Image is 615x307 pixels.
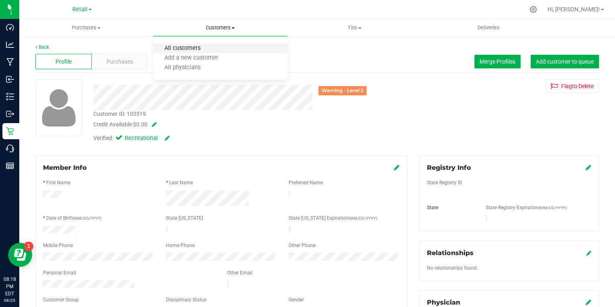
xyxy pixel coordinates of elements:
[153,55,229,62] span: Add a new customer
[289,179,323,186] label: Preferred Name
[153,19,287,36] a: Customers All customers Add a new customer All physicians
[43,164,87,171] span: Member Info
[288,24,421,31] span: Tills
[166,214,203,222] label: State [US_STATE]
[43,269,76,276] label: Personal Email
[8,243,32,267] iframe: Resource center
[20,24,153,31] span: Purchases
[427,179,462,186] label: State Registry ID
[6,41,14,49] inline-svg: Analytics
[19,19,153,36] a: Purchases
[349,216,377,220] span: (MM/DD/YYYY)
[24,241,33,251] iframe: Resource center unread badge
[35,44,49,50] a: Back
[73,216,101,220] span: (MM/DD/YYYY)
[6,127,14,135] inline-svg: Retail
[153,24,287,31] span: Customers
[545,79,599,93] button: Flagto Delete
[6,162,14,170] inline-svg: Reports
[107,58,133,66] span: Purchases
[4,297,16,303] p: 08/25
[427,249,474,257] span: Relationships
[421,204,480,211] div: State
[289,242,316,249] label: Other Phone
[318,86,367,95] div: Warning - Level 2
[227,269,252,276] label: Other Email
[125,134,157,143] span: Recreational
[166,242,195,249] label: Home Phone
[6,144,14,152] inline-svg: Call Center
[43,242,73,249] label: Mobile Phone
[474,55,521,68] button: Merge Profiles
[6,93,14,101] inline-svg: Inventory
[46,214,101,222] label: Date of Birth
[38,87,80,128] img: user-icon.png
[4,276,16,297] p: 08:18 PM EDT
[287,19,421,36] a: Tills
[93,134,170,143] div: Verified:
[133,121,148,128] span: $0.00
[46,179,70,186] label: First Name
[427,299,460,306] span: Physician
[528,6,538,13] div: Manage settings
[486,204,567,211] label: State Registry Expiration
[547,6,600,12] span: Hi, [PERSON_NAME]!
[539,206,567,210] span: (MM/DD/YYYY)
[169,179,193,186] label: Last Name
[153,64,211,71] span: All physicians
[93,120,369,129] div: Credit Available:
[427,164,471,171] span: Registry Info
[289,296,304,303] label: Gender
[536,58,594,65] span: Add customer to queue
[43,296,79,303] label: Customer Group
[55,58,72,66] span: Profile
[421,19,555,36] a: Deliveries
[427,264,478,272] label: No relationships found.
[166,296,207,303] label: Disciplinary Status
[6,58,14,66] inline-svg: Manufacturing
[72,6,88,13] span: Retail
[289,214,377,222] label: State [US_STATE] Expiration
[93,110,146,118] div: Customer ID: 103519
[6,75,14,83] inline-svg: Inbound
[467,24,510,31] span: Deliveries
[6,110,14,118] inline-svg: Outbound
[153,45,211,52] span: All customers
[531,55,599,68] button: Add customer to queue
[480,58,515,65] span: Merge Profiles
[6,23,14,31] inline-svg: Dashboard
